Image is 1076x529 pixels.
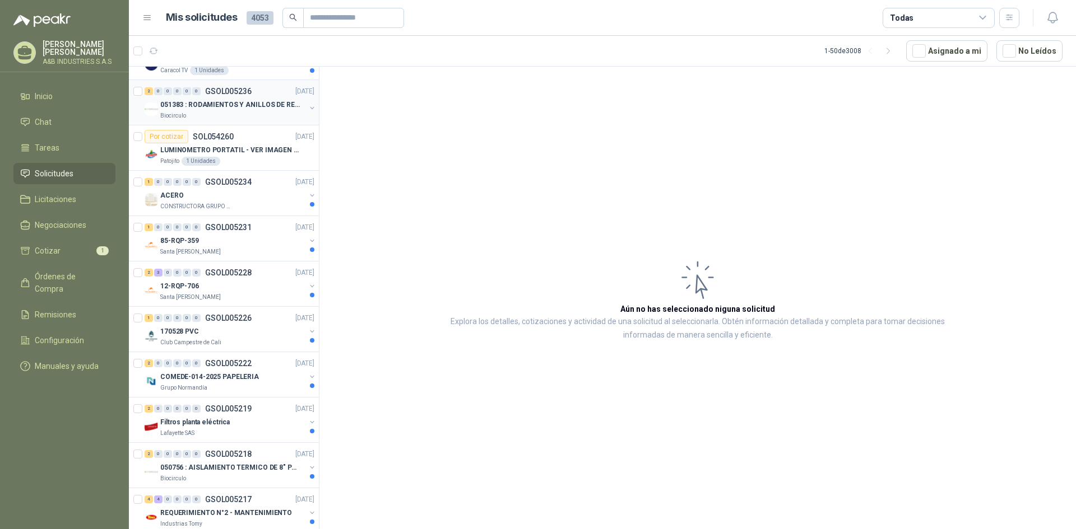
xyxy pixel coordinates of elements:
a: 2 0 0 0 0 0 GSOL005218[DATE] Company Logo050756 : AISLAMIENTO TERMICO DE 8" PARA TUBERIABiocirculo [145,447,317,483]
div: 0 [164,405,172,413]
p: GSOL005219 [205,405,252,413]
div: 0 [173,87,182,95]
div: 0 [183,87,191,95]
span: Manuales y ayuda [35,360,99,372]
div: 0 [192,495,201,503]
div: 0 [192,178,201,186]
div: 1 - 50 de 3008 [824,42,897,60]
div: 1 [145,178,153,186]
a: 2 3 0 0 0 0 GSOL005228[DATE] Company Logo12-RQP-706Santa [PERSON_NAME] [145,266,317,302]
p: Lafayette SAS [160,429,194,438]
div: 0 [154,450,163,458]
a: 4 4 0 0 0 0 GSOL005217[DATE] Company LogoREQUERIMIENTO N°2 - MANTENIMIENTOIndustrias Tomy [145,493,317,528]
div: 0 [154,359,163,367]
span: Tareas [35,142,59,154]
div: 0 [173,359,182,367]
p: GSOL005217 [205,495,252,503]
div: 0 [183,223,191,231]
img: Company Logo [145,374,158,388]
span: Licitaciones [35,193,76,205]
p: Santa [PERSON_NAME] [160,293,221,302]
div: 0 [164,269,172,277]
div: 3 [154,269,163,277]
div: 0 [164,450,172,458]
a: Órdenes de Compra [13,266,115,299]
p: GSOL005226 [205,314,252,322]
span: search [289,13,297,21]
div: 0 [173,223,182,231]
div: 0 [164,178,172,186]
div: 2 [145,450,153,458]
div: 0 [173,450,182,458]
img: Company Logo [145,193,158,207]
p: A&B INDUSTRIES S.A.S [43,58,115,65]
p: 12-RQP-706 [160,281,199,292]
p: GSOL005231 [205,223,252,231]
div: 0 [173,178,182,186]
span: Cotizar [35,245,61,257]
p: [DATE] [295,222,314,233]
div: 0 [183,269,191,277]
p: [DATE] [295,449,314,460]
p: Filtros planta eléctrica [160,417,230,428]
img: Company Logo [145,420,158,433]
p: GSOL005228 [205,269,252,277]
div: 0 [154,314,163,322]
div: 0 [164,223,172,231]
a: Configuración [13,330,115,351]
p: [PERSON_NAME] [PERSON_NAME] [43,40,115,56]
a: Tareas [13,137,115,158]
div: 0 [164,87,172,95]
span: Solicitudes [35,167,73,180]
div: 0 [183,314,191,322]
div: Todas [890,12,913,24]
a: 2 0 0 0 0 0 GSOL005222[DATE] Company LogoCOMEDE-014-2025 PAPELERIAGrupo Normandía [145,357,317,392]
div: 0 [154,405,163,413]
img: Company Logo [145,284,158,297]
p: [DATE] [295,132,314,142]
div: 0 [192,359,201,367]
a: Cotizar1 [13,240,115,261]
div: 2 [145,269,153,277]
div: 0 [192,269,201,277]
div: 1 Unidades [190,66,229,75]
div: 2 [145,405,153,413]
a: Negociaciones [13,214,115,236]
p: Patojito [160,157,179,166]
a: 1 0 0 0 0 0 GSOL005231[DATE] Company Logo85-RQP-359Santa [PERSON_NAME] [145,221,317,256]
div: 2 [145,87,153,95]
span: Órdenes de Compra [35,270,105,295]
a: 2 0 0 0 0 0 GSOL005236[DATE] Company Logo051383 : RODAMIENTOS Y ANILLOS DE RETENCION RUEDASBiocir... [145,85,317,120]
a: Solicitudes [13,163,115,184]
img: Company Logo [145,329,158,343]
span: Configuración [35,334,84,347]
a: 1 0 0 0 0 0 GSOL005234[DATE] Company LogoACEROCONSTRUCTORA GRUPO FIP [145,175,317,211]
div: 0 [183,450,191,458]
p: Biocirculo [160,111,186,120]
a: Inicio [13,86,115,107]
p: [DATE] [295,404,314,414]
h1: Mis solicitudes [166,10,238,26]
a: 1 0 0 0 0 0 GSOL005226[DATE] Company Logo170528 PVCClub Campestre de Cali [145,311,317,347]
a: Manuales y ayuda [13,355,115,377]
p: Industrias Tomy [160,519,202,528]
div: 0 [192,87,201,95]
div: 1 Unidades [182,157,220,166]
p: GSOL005234 [205,178,252,186]
p: CONSTRUCTORA GRUPO FIP [160,202,231,211]
div: 0 [192,450,201,458]
p: Santa [PERSON_NAME] [160,247,221,256]
img: Company Logo [145,102,158,116]
div: 0 [183,359,191,367]
p: Club Campestre de Cali [160,338,221,347]
p: REQUERIMIENTO N°2 - MANTENIMIENTO [160,508,292,518]
span: Remisiones [35,308,76,321]
span: Negociaciones [35,219,86,231]
div: 0 [154,87,163,95]
div: 0 [164,314,172,322]
p: Caracol TV [160,66,188,75]
div: 0 [164,359,172,367]
button: Asignado a mi [906,40,987,62]
a: 2 0 0 0 0 0 GSOL005219[DATE] Company LogoFiltros planta eléctricaLafayette SAS [145,402,317,438]
p: Grupo Normandía [160,383,207,392]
